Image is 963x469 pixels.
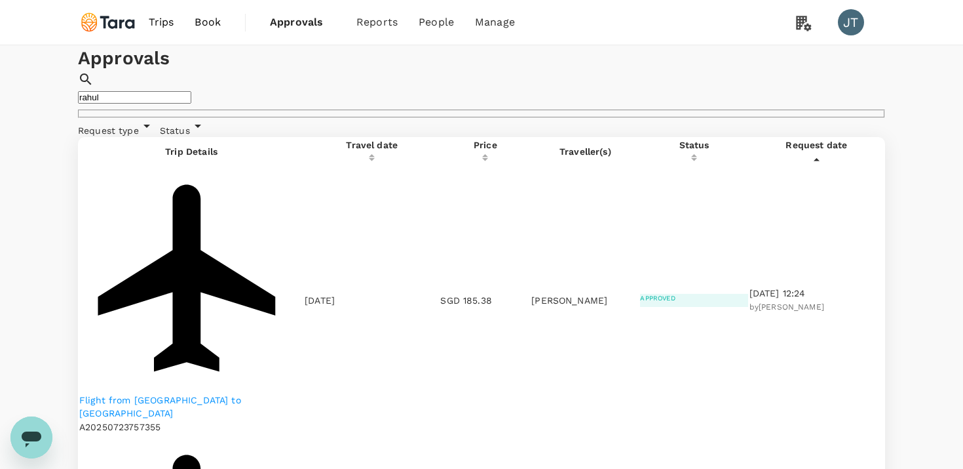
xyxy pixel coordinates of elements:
span: by [749,302,824,312]
span: Trips [149,14,174,30]
div: Status [160,118,206,137]
p: Trip Details [79,145,303,158]
span: Approved [640,295,675,302]
p: Traveller(s) [531,145,639,158]
span: People [419,14,454,30]
span: [PERSON_NAME] [759,302,824,312]
span: A20250723757355 [79,422,160,432]
p: [PERSON_NAME] [531,294,639,307]
div: Travel date [305,138,439,152]
iframe: Button to launch messaging window, conversation in progress [10,417,52,459]
input: Search by travellers, trips, or destination [78,91,191,104]
div: JT [838,9,864,35]
img: Tara Climate Ltd [78,8,138,37]
span: Manage [475,14,515,30]
div: Request type [78,118,155,137]
span: Approvals [270,14,335,30]
div: Status [640,138,747,152]
p: [DATE] [305,294,335,307]
div: Request date [749,138,884,152]
p: [DATE] 12:24 [749,287,884,300]
span: Request type [78,125,139,136]
div: Price [440,138,530,152]
span: Status [160,125,190,136]
span: Reports [356,14,398,30]
a: Flight from [GEOGRAPHIC_DATA] to [GEOGRAPHIC_DATA] [79,394,303,420]
h1: Approvals [78,45,885,71]
span: Book [195,14,221,30]
p: SGD 185.38 [440,294,530,307]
